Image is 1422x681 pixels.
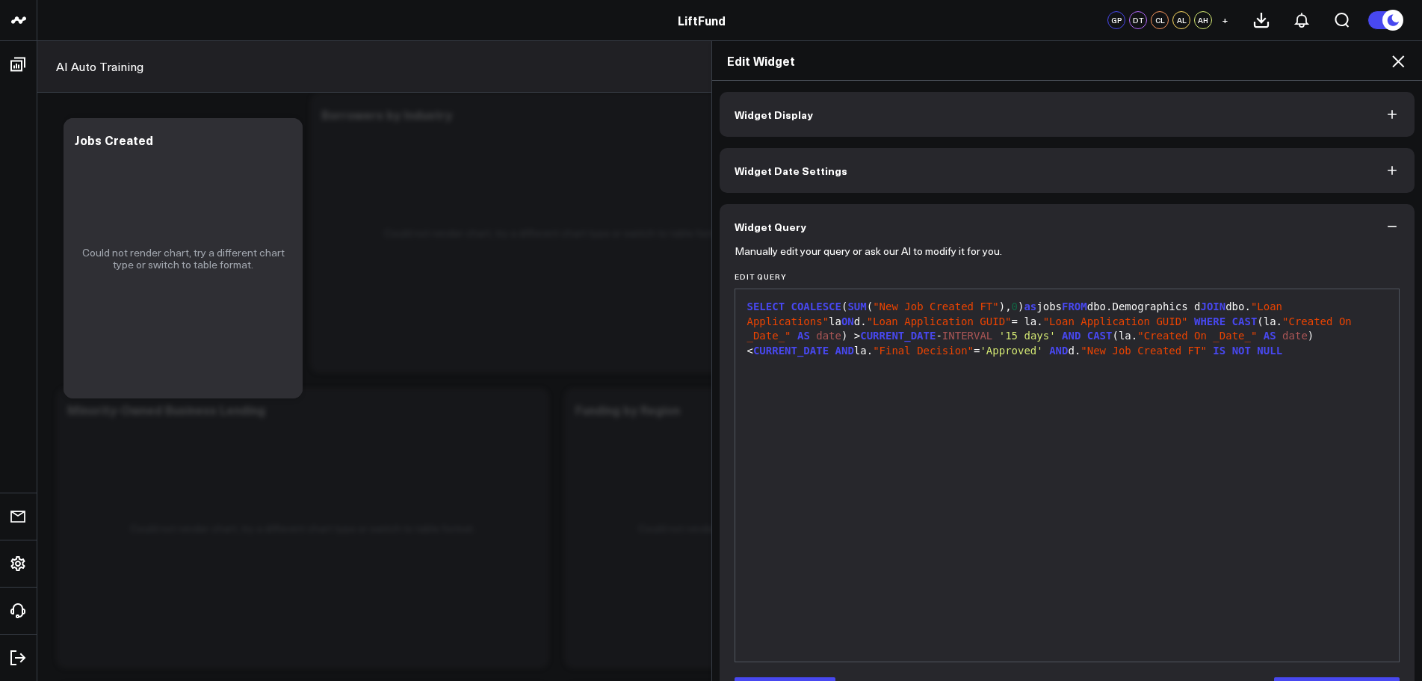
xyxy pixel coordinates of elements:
span: CURRENT_DATE [860,330,936,342]
span: COALESCE [791,301,841,312]
span: date [816,330,841,342]
span: date [1282,330,1308,342]
span: SELECT [747,301,785,312]
span: 0 [1012,301,1018,312]
span: ON [841,315,854,327]
span: CAST [1087,330,1113,342]
div: CL [1151,11,1169,29]
button: + [1216,11,1234,29]
span: IS [1213,345,1225,357]
span: 'Approved' [980,345,1042,357]
span: "Loan Applications" [747,301,1289,327]
button: Widget Display [720,92,1415,137]
span: FROM [1062,301,1087,312]
span: AND [835,345,854,357]
p: Manually edit your query or ask our AI to modify it for you. [735,245,1002,257]
span: SUM [847,301,866,312]
span: Widget Date Settings [735,164,847,176]
span: "Final Decision" [873,345,974,357]
div: GP [1107,11,1125,29]
span: AND [1049,345,1068,357]
span: WHERE [1194,315,1225,327]
span: CURRENT_DATE [753,345,829,357]
span: AS [797,330,810,342]
h2: Edit Widget [727,52,1408,69]
span: "Loan Application GUID" [867,315,1012,327]
span: as [1024,301,1036,312]
span: Widget Query [735,221,806,232]
span: + [1222,15,1228,25]
span: AND [1062,330,1081,342]
span: "New Job Created FT" [1081,345,1207,357]
label: Edit Query [735,272,1400,281]
div: AL [1172,11,1190,29]
span: CAST [1232,315,1258,327]
span: "Created On _Date_" [1137,330,1257,342]
button: Widget Date Settings [720,148,1415,193]
div: ( ( ), ) jobs dbo.Demographics d dbo. la d. = la. (la. ) > - (la. ) < la. = d. [743,300,1392,358]
a: LiftFund [678,12,726,28]
div: AH [1194,11,1212,29]
span: JOIN [1200,301,1225,312]
span: "New Job Created FT" [873,301,999,312]
span: NULL [1257,345,1282,357]
div: DT [1129,11,1147,29]
button: Widget Query [720,204,1415,249]
span: AS [1264,330,1276,342]
span: Widget Display [735,108,813,120]
span: '15 days' [999,330,1056,342]
span: INTERVAL [942,330,992,342]
span: "Loan Application GUID" [1043,315,1188,327]
span: NOT [1232,345,1251,357]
